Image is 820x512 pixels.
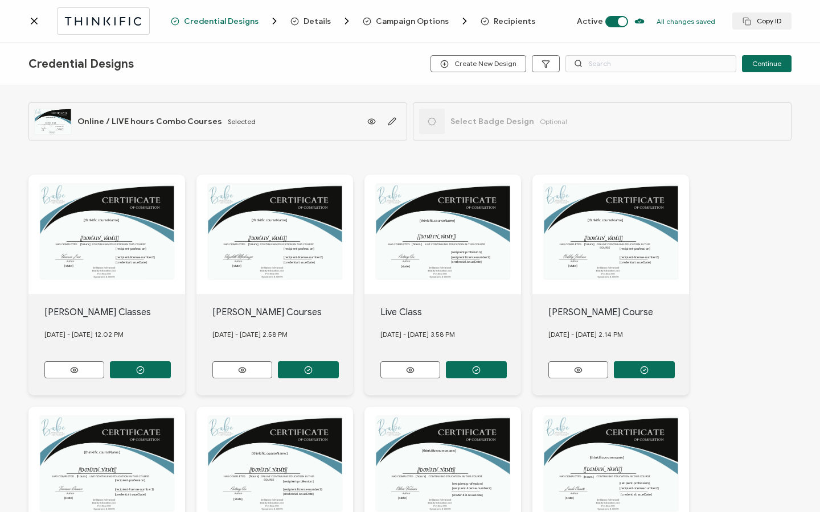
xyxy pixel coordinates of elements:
div: [DATE] - [DATE] 12.02 PM [44,319,186,350]
span: Details [290,15,352,27]
span: Create New Design [440,60,516,68]
button: Continue [742,55,792,72]
span: Copy ID [743,17,781,26]
span: Optional [540,117,567,126]
div: [DATE] - [DATE] 2.58 PM [212,319,354,350]
img: thinkific.svg [63,14,143,28]
span: Recipients [481,17,535,26]
span: Details [304,17,331,26]
button: Copy ID [732,13,792,30]
span: Continue [752,60,781,67]
span: Credential Designs [28,57,134,71]
div: [PERSON_NAME] Course [548,305,690,319]
span: Active [577,16,603,26]
input: Search [565,55,736,72]
button: Create New Design [430,55,526,72]
div: [PERSON_NAME] Courses [212,305,354,319]
div: [PERSON_NAME] Classes [44,305,186,319]
span: Select Badge Design [450,117,534,126]
div: Breadcrumb [171,15,535,27]
p: All changes saved [657,17,715,26]
div: [DATE] - [DATE] 2.14 PM [548,319,690,350]
span: Online / LIVE hours Combo Courses [77,117,222,126]
span: Credential Designs [171,15,280,27]
span: Selected [228,117,256,126]
iframe: Chat Widget [763,457,820,512]
span: Campaign Options [363,15,470,27]
span: Recipients [494,17,535,26]
div: Live Class [380,305,522,319]
span: Credential Designs [184,17,259,26]
div: [DATE] - [DATE] 3.58 PM [380,319,522,350]
span: Campaign Options [376,17,449,26]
